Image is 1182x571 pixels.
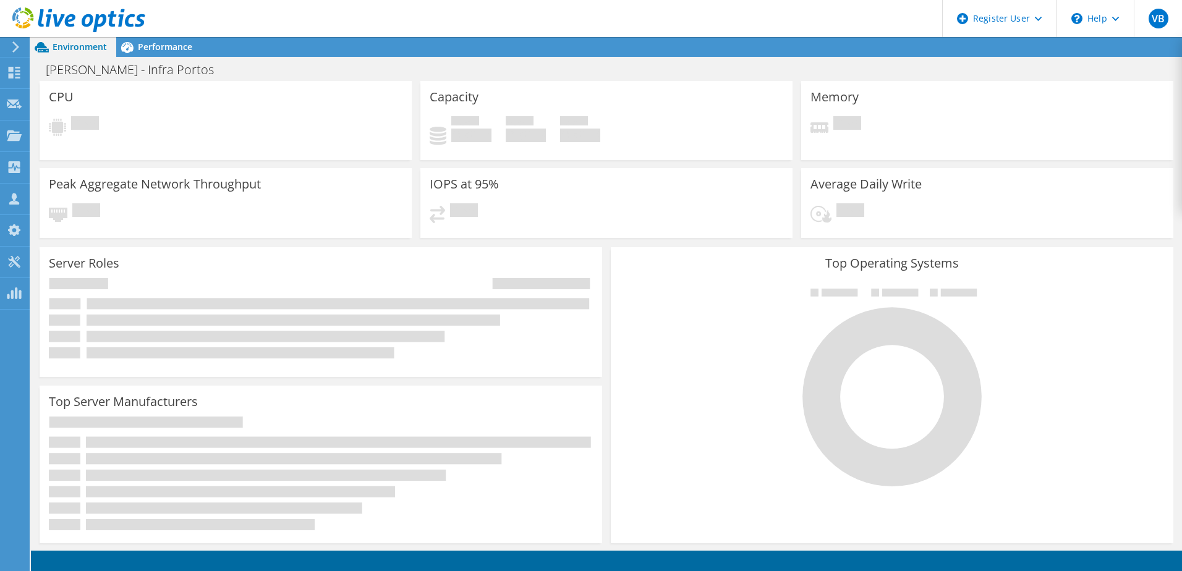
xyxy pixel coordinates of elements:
[430,90,478,104] h3: Capacity
[1071,13,1082,24] svg: \n
[833,116,861,133] span: Pending
[49,177,261,191] h3: Peak Aggregate Network Throughput
[451,129,491,142] h4: 0 GiB
[810,90,859,104] h3: Memory
[53,41,107,53] span: Environment
[836,203,864,220] span: Pending
[560,129,600,142] h4: 0 GiB
[560,116,588,129] span: Total
[450,203,478,220] span: Pending
[40,63,233,77] h1: [PERSON_NAME] - Infra Portos
[506,129,546,142] h4: 0 GiB
[49,90,74,104] h3: CPU
[506,116,534,129] span: Free
[71,116,99,133] span: Pending
[620,256,1164,270] h3: Top Operating Systems
[72,203,100,220] span: Pending
[810,177,922,191] h3: Average Daily Write
[138,41,192,53] span: Performance
[49,256,119,270] h3: Server Roles
[430,177,499,191] h3: IOPS at 95%
[49,395,198,408] h3: Top Server Manufacturers
[451,116,479,129] span: Used
[1149,9,1168,28] span: VB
